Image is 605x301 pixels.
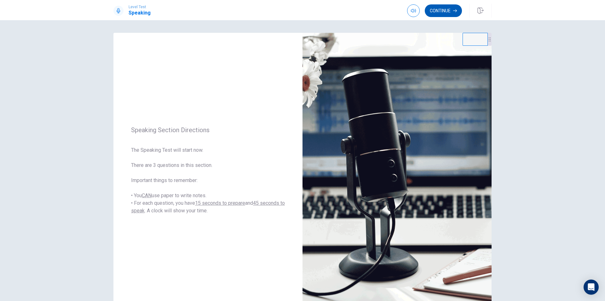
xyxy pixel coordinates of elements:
u: 15 seconds to prepare [195,200,245,206]
span: Speaking Section Directions [131,126,285,134]
span: Level Test [129,5,151,9]
button: Continue [425,4,462,17]
div: Open Intercom Messenger [584,280,599,295]
span: The Speaking Test will start now. There are 3 questions in this section. Important things to reme... [131,146,285,215]
h1: Speaking [129,9,151,17]
u: CAN [142,192,152,198]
